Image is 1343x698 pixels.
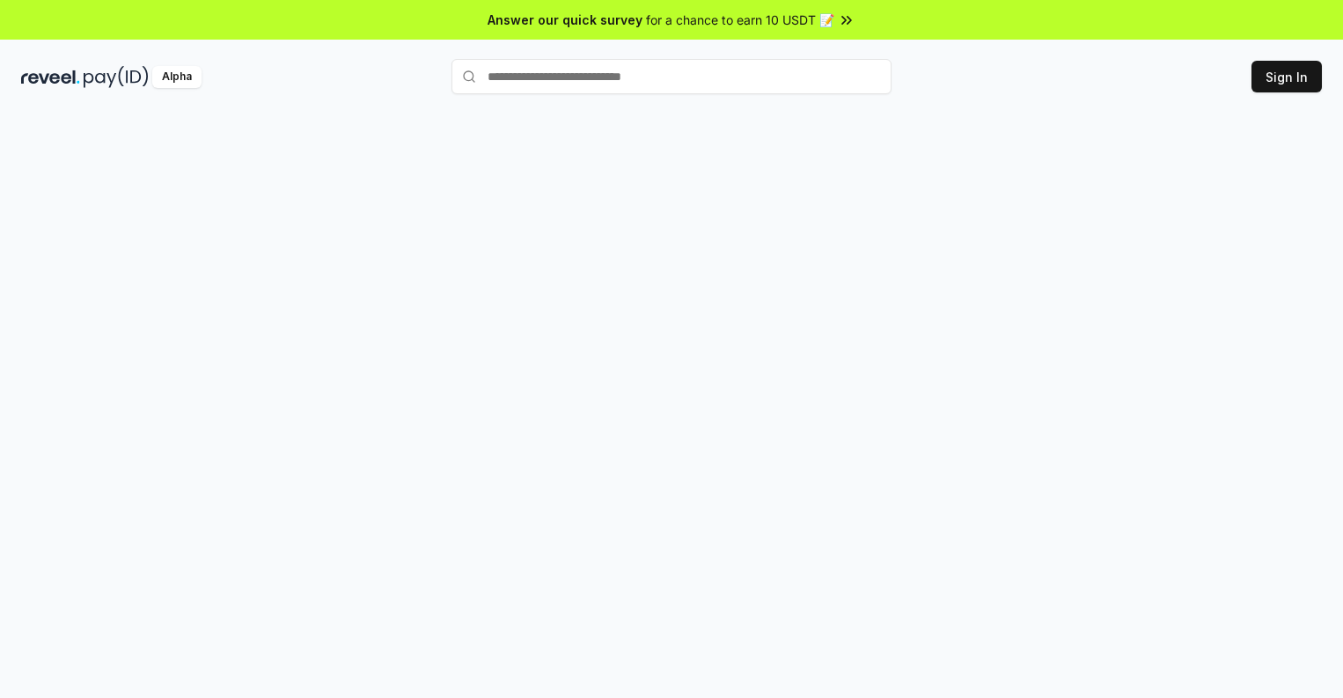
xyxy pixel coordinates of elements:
[646,11,834,29] span: for a chance to earn 10 USDT 📝
[1251,61,1322,92] button: Sign In
[84,66,149,88] img: pay_id
[152,66,202,88] div: Alpha
[488,11,642,29] span: Answer our quick survey
[21,66,80,88] img: reveel_dark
